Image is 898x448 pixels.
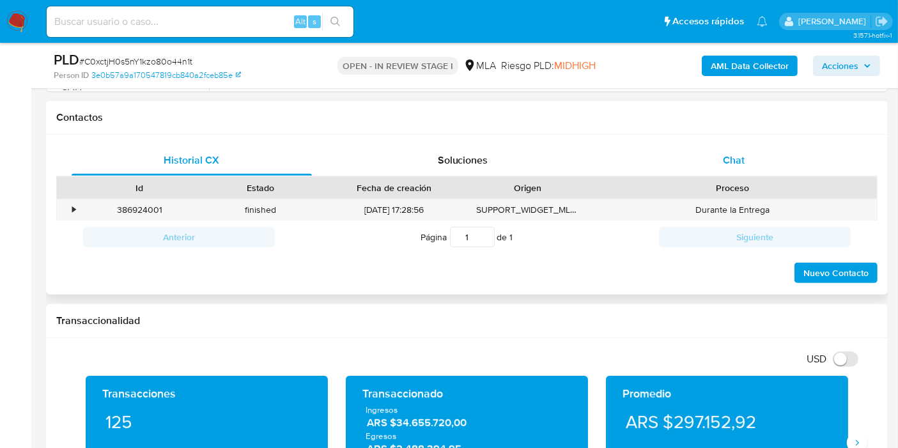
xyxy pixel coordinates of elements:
span: 3.157.1-hotfix-1 [853,30,892,40]
div: SUPPORT_WIDGET_ML_MOBILE [467,199,588,220]
div: [DATE] 17:28:56 [321,199,467,220]
span: Alt [295,15,306,27]
span: s [313,15,316,27]
button: Siguiente [659,227,851,247]
span: 1 [510,231,513,243]
p: micaelaestefania.gonzalez@mercadolibre.com [798,15,871,27]
button: search-icon [322,13,348,31]
a: 3e0b57a9a170547819cb840a2fceb85e [91,70,241,81]
h1: Transaccionalidad [56,314,878,327]
div: Estado [209,182,312,194]
span: Accesos rápidos [672,15,744,28]
button: AML Data Collector [702,56,798,76]
span: Acciones [822,56,858,76]
div: Id [88,182,191,194]
div: Origen [476,182,579,194]
span: Nuevo Contacto [803,264,869,282]
div: MLA [463,59,496,73]
span: # C0xctjH0s5nY1kzo80o44n1t [79,55,192,68]
a: Salir [875,15,888,28]
button: Nuevo Contacto [794,263,878,283]
button: Anterior [83,227,275,247]
div: Fecha de creación [330,182,458,194]
div: finished [200,199,321,220]
span: Soluciones [438,153,488,167]
button: Acciones [813,56,880,76]
div: Proceso [597,182,868,194]
span: Riesgo PLD: [501,59,596,73]
input: Buscar usuario o caso... [47,13,353,30]
span: Historial CX [164,153,220,167]
div: • [72,204,75,216]
b: AML Data Collector [711,56,789,76]
span: Chat [723,153,745,167]
b: Person ID [54,70,89,81]
a: Notificaciones [757,16,768,27]
p: OPEN - IN REVIEW STAGE I [337,57,458,75]
div: Durante la Entrega [588,199,877,220]
span: MIDHIGH [554,58,596,73]
div: 386924001 [79,199,200,220]
b: PLD [54,49,79,70]
span: Página de [421,227,513,247]
h1: Contactos [56,111,878,124]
